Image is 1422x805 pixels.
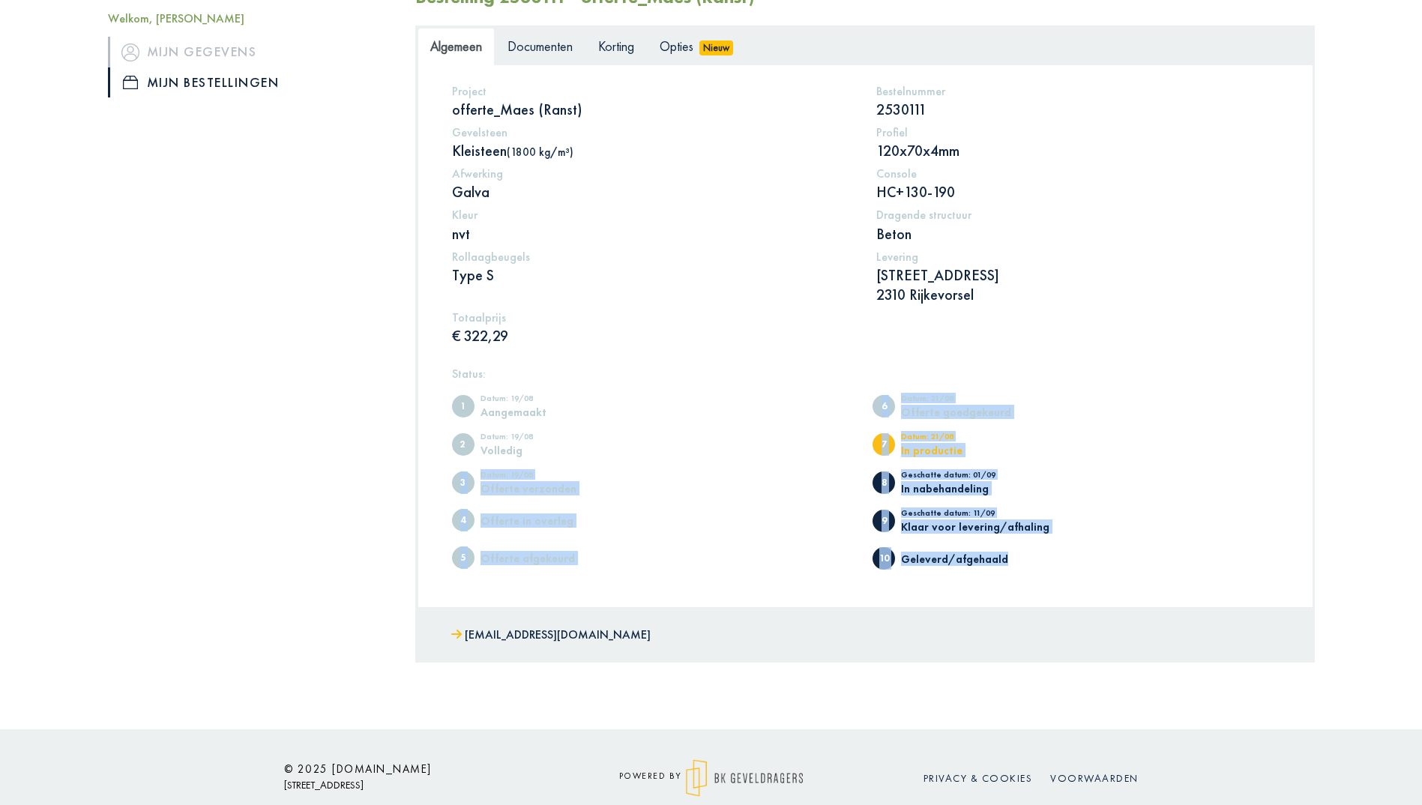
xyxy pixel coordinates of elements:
[876,166,1279,181] h5: Console
[876,125,1279,139] h5: Profiel
[507,145,573,159] span: (1800 kg/m³)
[452,367,1279,381] h5: Status:
[430,37,482,55] span: Algemeen
[480,444,604,456] div: Volledig
[452,182,855,202] p: Galva
[108,37,393,67] a: iconMijn gegevens
[452,310,855,325] h5: Totaalprijs
[876,208,1279,222] h5: Dragende structuur
[873,395,895,417] span: Offerte goedgekeurd
[876,250,1279,264] h5: Levering
[901,394,1025,406] div: Datum: 21/08
[876,100,1279,119] p: 2530111
[480,515,604,526] div: Offerte in overleg
[480,406,604,417] div: Aangemaakt
[901,444,1025,456] div: In productie
[452,250,855,264] h5: Rollaagbeugels
[901,553,1025,564] div: Geleverd/afgehaald
[901,432,1025,444] div: Datum: 21/08
[598,37,634,55] span: Korting
[901,471,1025,483] div: Geschatte datum: 01/09
[876,265,1279,304] p: [STREET_ADDRESS] 2310 Rijkevorsel
[452,100,855,119] p: offerte_Maes (Ranst)
[901,509,1049,521] div: Geschatte datum: 11/09
[901,483,1025,494] div: In nabehandeling
[576,759,846,797] div: powered by
[451,624,651,646] a: [EMAIL_ADDRESS][DOMAIN_NAME]
[452,141,855,160] p: Kleisteen
[876,141,1279,160] p: 120x70x4mm
[108,67,393,97] a: iconMijn bestellingen
[901,521,1049,532] div: Klaar voor levering/afhaling
[452,208,855,222] h5: Kleur
[452,84,855,98] h5: Project
[121,43,139,61] img: icon
[873,433,895,456] span: In productie
[452,166,855,181] h5: Afwerking
[480,471,604,483] div: Datum: 19/08
[123,76,138,89] img: icon
[452,433,474,456] span: Volledig
[873,547,895,570] span: Geleverd/afgehaald
[452,265,855,285] p: Type S
[660,37,693,55] span: Opties
[452,224,855,244] p: nvt
[876,182,1279,202] p: HC+130-190
[108,11,393,25] h5: Welkom, [PERSON_NAME]
[452,471,474,494] span: Offerte verzonden
[480,432,604,444] div: Datum: 19/08
[873,510,895,532] span: Klaar voor levering/afhaling
[480,483,604,494] div: Offerte verzonden
[418,28,1313,64] ul: Tabs
[924,771,1033,785] a: Privacy & cookies
[1050,771,1139,785] a: Voorwaarden
[686,759,804,797] img: logo
[452,125,855,139] h5: Gevelsteen
[480,394,604,406] div: Datum: 19/08
[876,84,1279,98] h5: Bestelnummer
[452,509,474,531] span: Offerte in overleg
[480,552,604,564] div: Offerte afgekeurd
[876,224,1279,244] p: Beton
[699,40,734,55] span: Nieuw
[507,37,573,55] span: Documenten
[284,776,554,795] p: [STREET_ADDRESS]
[901,406,1025,417] div: Offerte goedgekeurd
[452,395,474,417] span: Aangemaakt
[452,326,855,346] p: € 322,29
[284,762,554,776] h6: © 2025 [DOMAIN_NAME]
[873,471,895,494] span: In nabehandeling
[452,546,474,569] span: Offerte afgekeurd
